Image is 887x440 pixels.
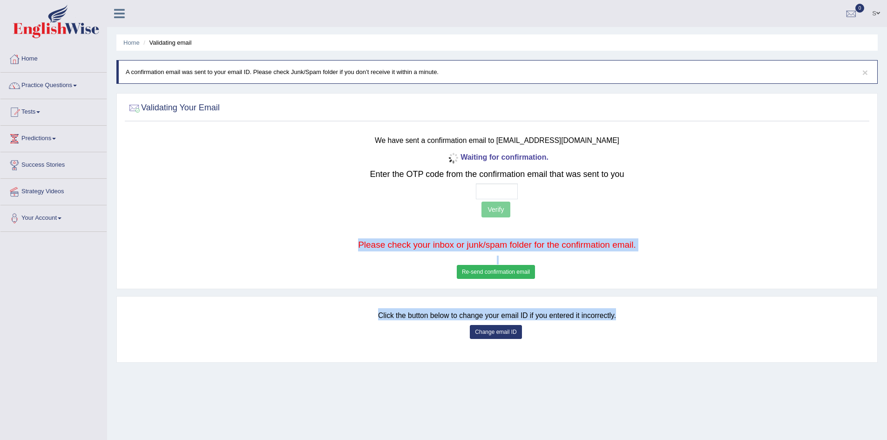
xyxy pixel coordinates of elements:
[375,136,619,144] small: We have sent a confirmation email to [EMAIL_ADDRESS][DOMAIN_NAME]
[470,325,521,339] button: Change email ID
[0,46,107,69] a: Home
[116,60,878,84] div: A confirmation email was sent to your email ID. Please check Junk/Spam folder if you don’t receiv...
[446,150,460,165] img: icon-progress-circle-small.gif
[190,238,805,251] p: Please check your inbox or junk/spam folder for the confirmation email.
[855,4,865,13] span: 0
[862,68,868,77] button: ×
[0,179,107,202] a: Strategy Videos
[0,205,107,229] a: Your Account
[127,101,220,115] h2: Validating Your Email
[141,38,191,47] li: Validating email
[0,126,107,149] a: Predictions
[190,170,805,179] h2: Enter the OTP code from the confirmation email that was sent to you
[446,153,548,161] b: Waiting for confirmation.
[0,73,107,96] a: Practice Questions
[378,311,616,319] small: Click the button below to change your email ID if you entered it incorrectly.
[123,39,140,46] a: Home
[0,99,107,122] a: Tests
[457,265,535,279] button: Re-send confirmation email
[0,152,107,176] a: Success Stories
